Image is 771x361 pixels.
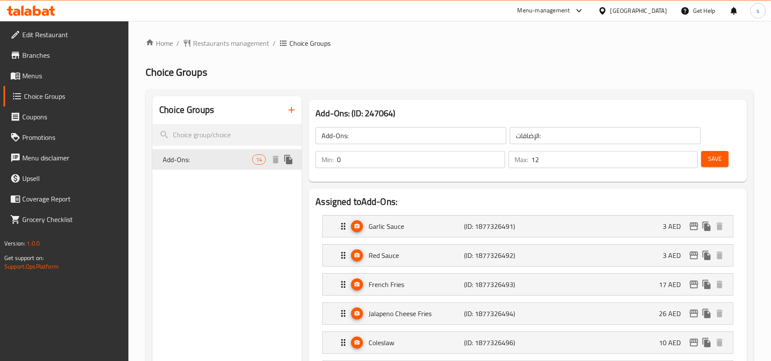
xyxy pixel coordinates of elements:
div: Expand [323,274,733,295]
div: Add-Ons:14deleteduplicate [152,149,302,170]
p: 3 AED [663,250,688,260]
p: Red Sauce [369,250,464,260]
button: duplicate [700,220,713,233]
a: Menu disclaimer [3,148,129,168]
span: Menu disclaimer [22,153,122,163]
button: edit [688,220,700,233]
button: duplicate [700,278,713,291]
div: [GEOGRAPHIC_DATA] [610,6,667,15]
span: Edit Restaurant [22,30,122,40]
p: Min: [321,154,333,165]
li: / [273,38,276,48]
span: Choice Groups [24,91,122,101]
button: edit [688,307,700,320]
p: 17 AED [659,279,688,290]
div: Expand [323,245,733,266]
button: duplicate [700,307,713,320]
p: (ID: 1877326496) [464,337,528,348]
span: s [756,6,759,15]
p: 26 AED [659,308,688,319]
li: Expand [316,212,740,241]
div: Expand [323,216,733,237]
button: delete [713,307,726,320]
h2: Choice Groups [159,104,214,116]
button: delete [713,249,726,262]
span: Restaurants management [193,38,269,48]
p: Garlic Sauce [369,221,464,231]
div: Choices [252,154,266,165]
a: Coverage Report [3,189,129,209]
a: Upsell [3,168,129,189]
p: French Fries [369,279,464,290]
span: Coverage Report [22,194,122,204]
button: duplicate [282,153,295,166]
nav: breadcrumb [146,38,754,48]
span: Choice Groups [289,38,330,48]
a: Branches [3,45,129,65]
p: (ID: 1877326491) [464,221,528,231]
li: Expand [316,299,740,328]
span: Menus [22,71,122,81]
h2: Assigned to Add-Ons: [316,195,740,208]
span: 14 [253,156,265,164]
p: (ID: 1877326493) [464,279,528,290]
li: / [176,38,179,48]
p: Jalapeno Cheese Fries [369,308,464,319]
button: edit [688,278,700,291]
li: Expand [316,270,740,299]
button: delete [713,336,726,349]
a: Restaurants management [183,38,269,48]
span: Promotions [22,132,122,142]
button: delete [269,153,282,166]
button: Save [701,151,729,167]
a: Home [146,38,173,48]
span: Save [708,154,722,164]
span: Version: [4,238,25,249]
button: delete [713,278,726,291]
p: 10 AED [659,337,688,348]
button: duplicate [700,249,713,262]
p: 3 AED [663,221,688,231]
span: Coupons [22,112,122,122]
a: Menus [3,65,129,86]
span: Get support on: [4,252,44,263]
span: Grocery Checklist [22,214,122,225]
div: Expand [323,332,733,353]
span: Branches [22,50,122,60]
a: Support.OpsPlatform [4,261,59,272]
p: (ID: 1877326494) [464,308,528,319]
p: Coleslaw [369,337,464,348]
span: 1.0.0 [27,238,40,249]
a: Promotions [3,127,129,148]
li: Expand [316,328,740,357]
span: Upsell [22,173,122,183]
div: Expand [323,303,733,324]
h3: Add-Ons: (ID: 247064) [316,107,740,120]
a: Choice Groups [3,86,129,107]
button: delete [713,220,726,233]
a: Coupons [3,107,129,127]
button: edit [688,249,700,262]
button: edit [688,336,700,349]
input: search [152,124,302,146]
span: Add-Ons: [163,154,252,165]
div: Menu-management [518,6,570,16]
button: duplicate [700,336,713,349]
li: Expand [316,241,740,270]
p: Max: [515,154,528,165]
a: Edit Restaurant [3,24,129,45]
a: Grocery Checklist [3,209,129,230]
p: (ID: 1877326492) [464,250,528,260]
span: Choice Groups [146,62,207,82]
